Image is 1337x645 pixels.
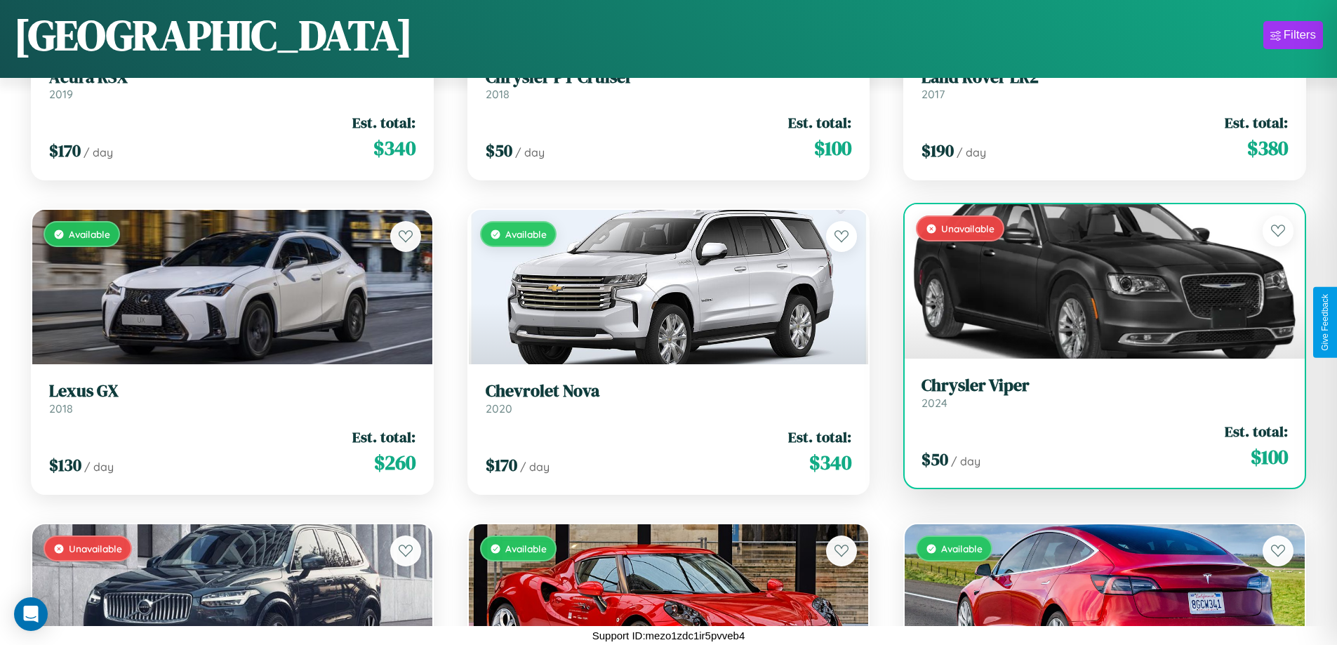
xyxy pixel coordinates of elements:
[941,222,995,234] span: Unavailable
[14,597,48,631] div: Open Intercom Messenger
[592,626,745,645] p: Support ID: mezo1zdc1ir5pvveb4
[49,87,73,101] span: 2019
[49,67,415,88] h3: Acura RSX
[505,543,547,554] span: Available
[486,87,510,101] span: 2018
[373,134,415,162] span: $ 340
[486,401,512,415] span: 2020
[374,448,415,477] span: $ 260
[1263,21,1323,49] button: Filters
[922,375,1288,410] a: Chrysler Viper2024
[49,139,81,162] span: $ 170
[922,67,1288,88] h3: Land Rover LR2
[1284,28,1316,42] div: Filters
[922,448,948,471] span: $ 50
[814,134,851,162] span: $ 100
[788,427,851,447] span: Est. total:
[486,67,852,88] h3: Chrysler PT Cruiser
[1225,421,1288,441] span: Est. total:
[1247,134,1288,162] span: $ 380
[84,460,114,474] span: / day
[352,427,415,447] span: Est. total:
[505,228,547,240] span: Available
[951,454,980,468] span: / day
[922,67,1288,102] a: Land Rover LR22017
[922,139,954,162] span: $ 190
[922,87,945,101] span: 2017
[49,381,415,401] h3: Lexus GX
[922,375,1288,396] h3: Chrysler Viper
[352,112,415,133] span: Est. total:
[49,453,81,477] span: $ 130
[1225,112,1288,133] span: Est. total:
[84,145,113,159] span: / day
[486,381,852,415] a: Chevrolet Nova2020
[49,381,415,415] a: Lexus GX2018
[49,67,415,102] a: Acura RSX2019
[486,67,852,102] a: Chrysler PT Cruiser2018
[520,460,550,474] span: / day
[69,228,110,240] span: Available
[922,396,947,410] span: 2024
[486,453,517,477] span: $ 170
[515,145,545,159] span: / day
[486,381,852,401] h3: Chevrolet Nova
[486,139,512,162] span: $ 50
[14,6,413,64] h1: [GEOGRAPHIC_DATA]
[69,543,122,554] span: Unavailable
[941,543,983,554] span: Available
[809,448,851,477] span: $ 340
[957,145,986,159] span: / day
[788,112,851,133] span: Est. total:
[49,401,73,415] span: 2018
[1320,294,1330,351] div: Give Feedback
[1251,443,1288,471] span: $ 100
